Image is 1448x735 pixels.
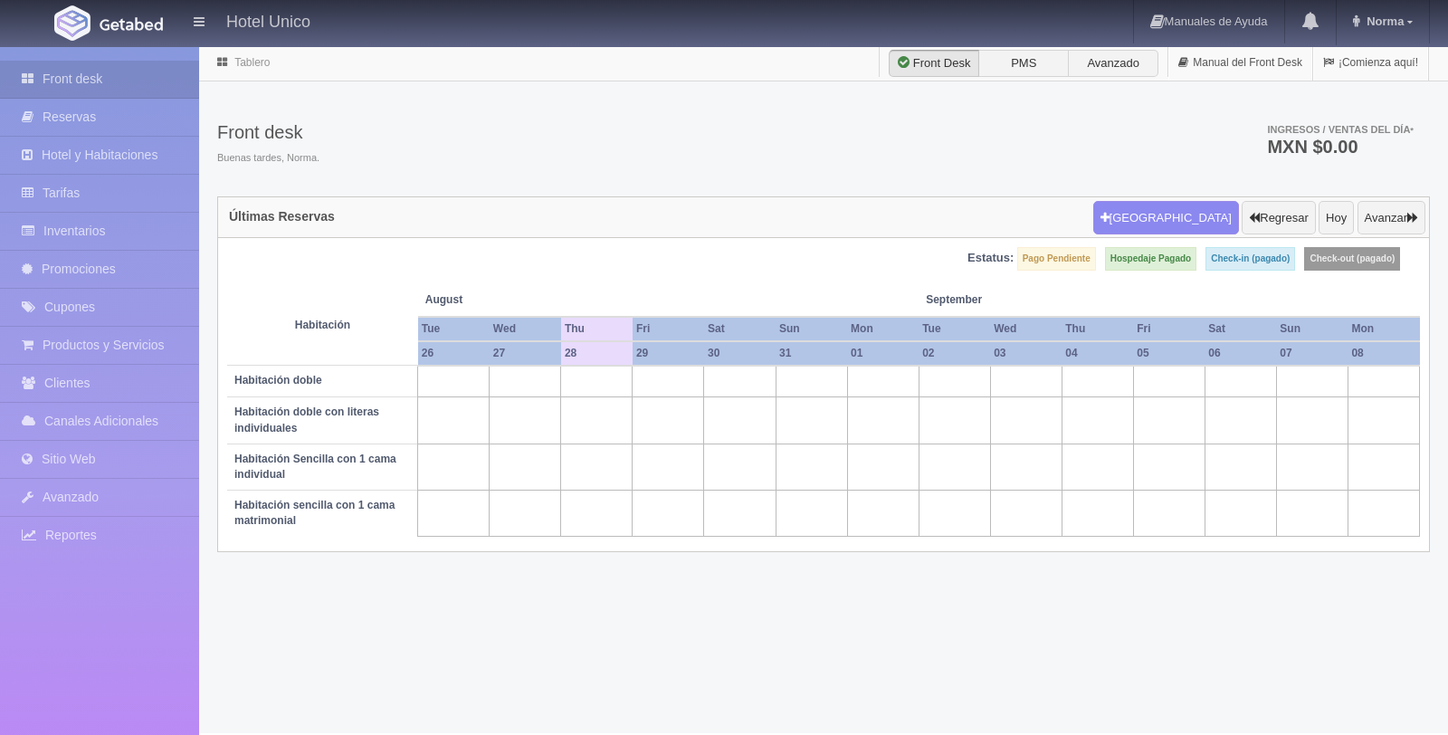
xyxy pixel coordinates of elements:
[847,317,919,341] th: Mon
[1357,201,1425,235] button: Avanzar
[967,250,1014,267] label: Estatus:
[1276,341,1348,366] th: 07
[1205,247,1295,271] label: Check-in (pagado)
[847,341,919,366] th: 01
[1062,341,1133,366] th: 04
[889,50,979,77] label: Front Desk
[633,317,704,341] th: Fri
[776,317,847,341] th: Sun
[418,341,490,366] th: 26
[561,317,633,341] th: Thu
[234,406,379,434] b: Habitación doble con literas individuales
[1267,138,1414,156] h3: MXN $0.00
[1348,341,1419,366] th: 08
[1319,201,1354,235] button: Hoy
[217,151,319,166] span: Buenas tardes, Norma.
[295,319,350,331] strong: Habitación
[1093,201,1239,235] button: [GEOGRAPHIC_DATA]
[425,292,554,308] span: August
[54,5,90,41] img: Getabed
[1133,341,1205,366] th: 05
[1068,50,1158,77] label: Avanzado
[704,317,776,341] th: Sat
[490,317,561,341] th: Wed
[1133,317,1205,341] th: Fri
[1304,247,1400,271] label: Check-out (pagado)
[1205,341,1276,366] th: 06
[1362,14,1404,28] span: Norma
[926,292,1054,308] span: September
[1242,201,1315,235] button: Regresar
[561,341,633,366] th: 28
[1105,247,1196,271] label: Hospedaje Pagado
[490,341,561,366] th: 27
[978,50,1069,77] label: PMS
[919,317,990,341] th: Tue
[100,17,163,31] img: Getabed
[633,341,704,366] th: 29
[1276,317,1348,341] th: Sun
[217,122,319,142] h3: Front desk
[1267,124,1414,135] span: Ingresos / Ventas del día
[234,374,322,387] b: Habitación doble
[1313,45,1428,81] a: ¡Comienza aquí!
[234,499,395,527] b: Habitación sencilla con 1 cama matrimonial
[418,317,490,341] th: Tue
[919,341,990,366] th: 02
[1017,247,1096,271] label: Pago Pendiente
[990,341,1062,366] th: 03
[990,317,1062,341] th: Wed
[1168,45,1312,81] a: Manual del Front Desk
[1062,317,1133,341] th: Thu
[229,210,335,224] h4: Últimas Reservas
[234,56,270,69] a: Tablero
[704,341,776,366] th: 30
[1205,317,1276,341] th: Sat
[234,453,396,481] b: Habitación Sencilla con 1 cama individual
[776,341,847,366] th: 31
[1348,317,1419,341] th: Mon
[226,9,310,32] h4: Hotel Unico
